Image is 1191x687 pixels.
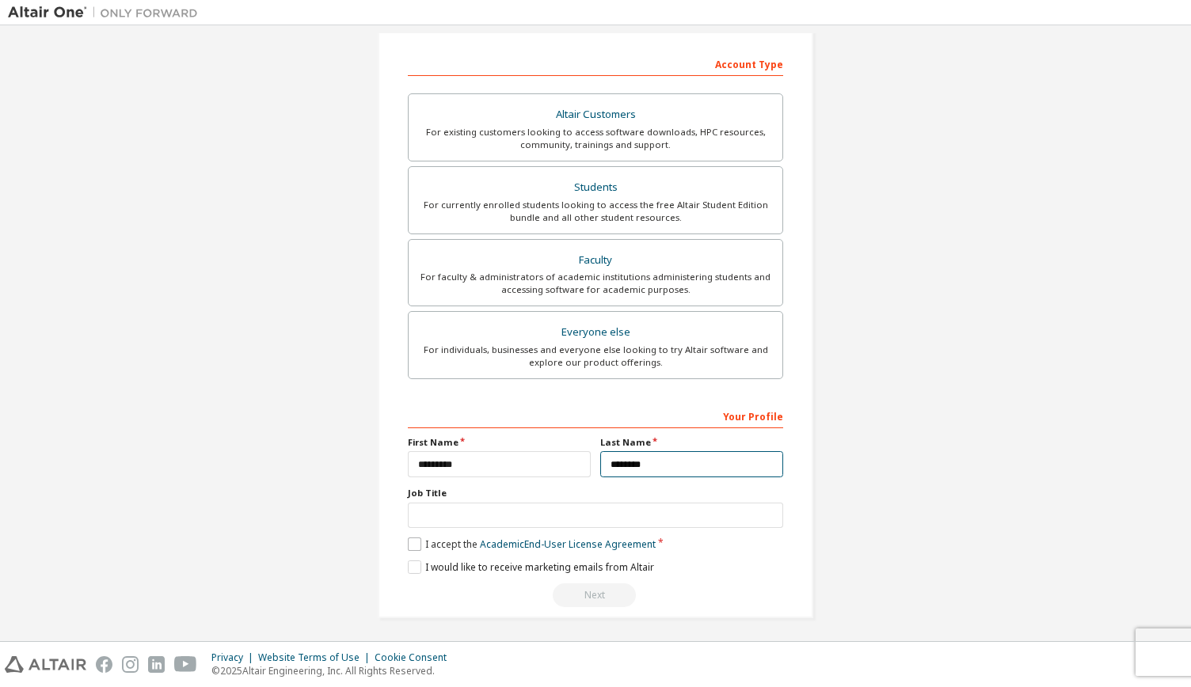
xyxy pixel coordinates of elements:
[148,656,165,673] img: linkedin.svg
[211,664,456,678] p: © 2025 Altair Engineering, Inc. All Rights Reserved.
[8,5,206,21] img: Altair One
[375,651,456,664] div: Cookie Consent
[418,343,773,369] div: For individuals, businesses and everyone else looking to try Altair software and explore our prod...
[418,126,773,151] div: For existing customers looking to access software downloads, HPC resources, community, trainings ...
[418,104,773,126] div: Altair Customers
[418,176,773,199] div: Students
[258,651,375,664] div: Website Terms of Use
[122,656,139,673] img: instagram.svg
[408,583,783,607] div: Read and acccept EULA to continue
[418,321,773,343] div: Everyone else
[418,271,773,296] div: For faculty & administrators of academic institutions administering students and accessing softwa...
[408,51,783,76] div: Account Type
[418,199,773,224] div: For currently enrolled students looking to access the free Altair Student Edition bundle and all ...
[174,656,197,673] img: youtube.svg
[408,436,591,449] label: First Name
[96,656,112,673] img: facebook.svg
[408,537,656,551] label: I accept the
[408,403,783,428] div: Your Profile
[408,487,783,499] label: Job Title
[211,651,258,664] div: Privacy
[408,560,654,574] label: I would like to receive marketing emails from Altair
[5,656,86,673] img: altair_logo.svg
[600,436,783,449] label: Last Name
[418,249,773,271] div: Faculty
[480,537,656,551] a: Academic End-User License Agreement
